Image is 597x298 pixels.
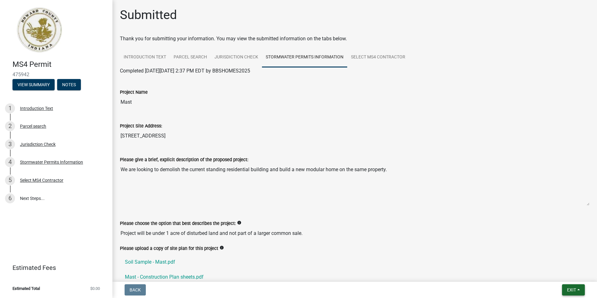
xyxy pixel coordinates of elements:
i: info [220,246,224,250]
span: 475942 [12,72,100,77]
div: Introduction Text [20,106,53,111]
label: Please choose the option that best describes the project: [120,221,236,226]
label: Project Site Address: [120,124,162,128]
i: info [237,221,241,225]
a: Introduction Text [120,47,170,67]
span: Estimated Total [12,286,40,291]
button: Back [125,284,146,296]
a: Stormwater Permits Information [262,47,347,67]
img: Howard County, Indiana [12,7,66,53]
div: Stormwater Permits Information [20,160,83,164]
span: Completed [DATE][DATE] 2:37 PM EDT by BBSHOMES2025 [120,68,250,74]
div: 4 [5,157,15,167]
span: Back [130,287,141,292]
span: Exit [567,287,576,292]
textarea: We are looking to demolish the current standing residential building and build a new modular home... [120,163,590,206]
div: Jurisdiction Check [20,142,56,147]
div: 2 [5,121,15,131]
h1: Submitted [120,7,177,22]
label: Project Name [120,90,148,95]
div: Select MS4 Contractor [20,178,63,182]
a: Parcel search [170,47,211,67]
div: Parcel search [20,124,46,128]
div: 6 [5,193,15,203]
div: 5 [5,175,15,185]
button: Notes [57,79,81,90]
button: Exit [562,284,585,296]
a: Estimated Fees [5,261,102,274]
h4: MS4 Permit [12,60,107,69]
div: 1 [5,103,15,113]
span: $0.00 [90,286,100,291]
div: Thank you for submitting your information. You may view the submitted information on the tabs below. [120,35,590,42]
a: Mast - Construction Plan sheets.pdf [120,270,590,285]
a: Jurisdiction Check [211,47,262,67]
wm-modal-confirm: Notes [57,82,81,87]
label: Please upload a copy of site plan for this project [120,246,218,251]
a: Soil Sample - Mast.pdf [120,255,590,270]
a: Select MS4 Contractor [347,47,409,67]
wm-modal-confirm: Summary [12,82,55,87]
label: Please give a brief, explicit description of the proposed project: [120,158,248,162]
div: 3 [5,139,15,149]
button: View Summary [12,79,55,90]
